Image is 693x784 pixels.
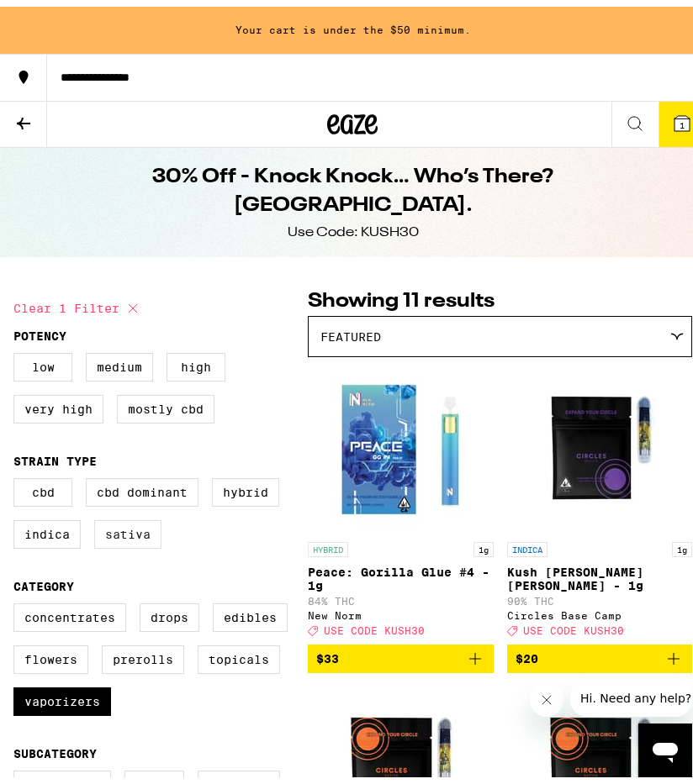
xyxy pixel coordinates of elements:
[507,559,693,586] p: Kush [PERSON_NAME] [PERSON_NAME] - 1g
[94,513,161,542] label: Sativa
[140,597,199,625] label: Drops
[212,471,279,500] label: Hybrid
[86,346,153,375] label: Medium
[213,597,288,625] label: Edibles
[102,639,184,667] label: Prerolls
[13,323,66,336] legend: Potency
[516,645,538,659] span: $20
[316,359,484,527] img: New Norm - Peace: Gorilla Glue #4 - 1g
[507,638,693,666] button: Add to bag
[308,638,494,666] button: Add to bag
[308,589,494,600] p: 84% THC
[308,559,494,586] p: Peace: Gorilla Glue #4 - 1g
[13,597,126,625] label: Concentrates
[507,589,693,600] p: 90% THC
[308,359,494,638] a: Open page for Peace: Gorilla Glue #4 - 1g from New Norm
[288,217,419,235] div: Use Code: KUSH30
[316,645,339,659] span: $33
[507,359,693,638] a: Open page for Kush Berry Bliss - 1g from Circles Base Camp
[13,346,72,375] label: Low
[13,740,97,754] legend: Subcategory
[47,156,659,213] h1: 30% Off - Knock Knock… Who’s There? [GEOGRAPHIC_DATA].
[13,471,72,500] label: CBD
[672,535,692,550] p: 1g
[13,573,74,587] legend: Category
[523,618,624,629] span: USE CODE KUSH30
[86,471,198,500] label: CBD Dominant
[167,346,225,375] label: High
[680,113,685,124] span: 1
[308,603,494,614] div: New Norm
[117,388,214,417] label: Mostly CBD
[324,618,425,629] span: USE CODE KUSH30
[320,324,381,337] span: Featured
[516,359,684,527] img: Circles Base Camp - Kush Berry Bliss - 1g
[308,281,692,309] p: Showing 11 results
[13,281,143,323] button: Clear 1 filter
[570,673,692,710] iframe: Message from company
[473,535,494,550] p: 1g
[13,639,88,667] label: Flowers
[198,639,280,667] label: Topicals
[638,717,692,771] iframe: Button to launch messaging window
[308,535,348,550] p: HYBRID
[507,603,693,614] div: Circles Base Camp
[13,681,111,709] label: Vaporizers
[13,448,97,461] legend: Strain Type
[13,388,103,417] label: Very High
[13,513,81,542] label: Indica
[507,535,548,550] p: INDICA
[530,676,563,710] iframe: Close message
